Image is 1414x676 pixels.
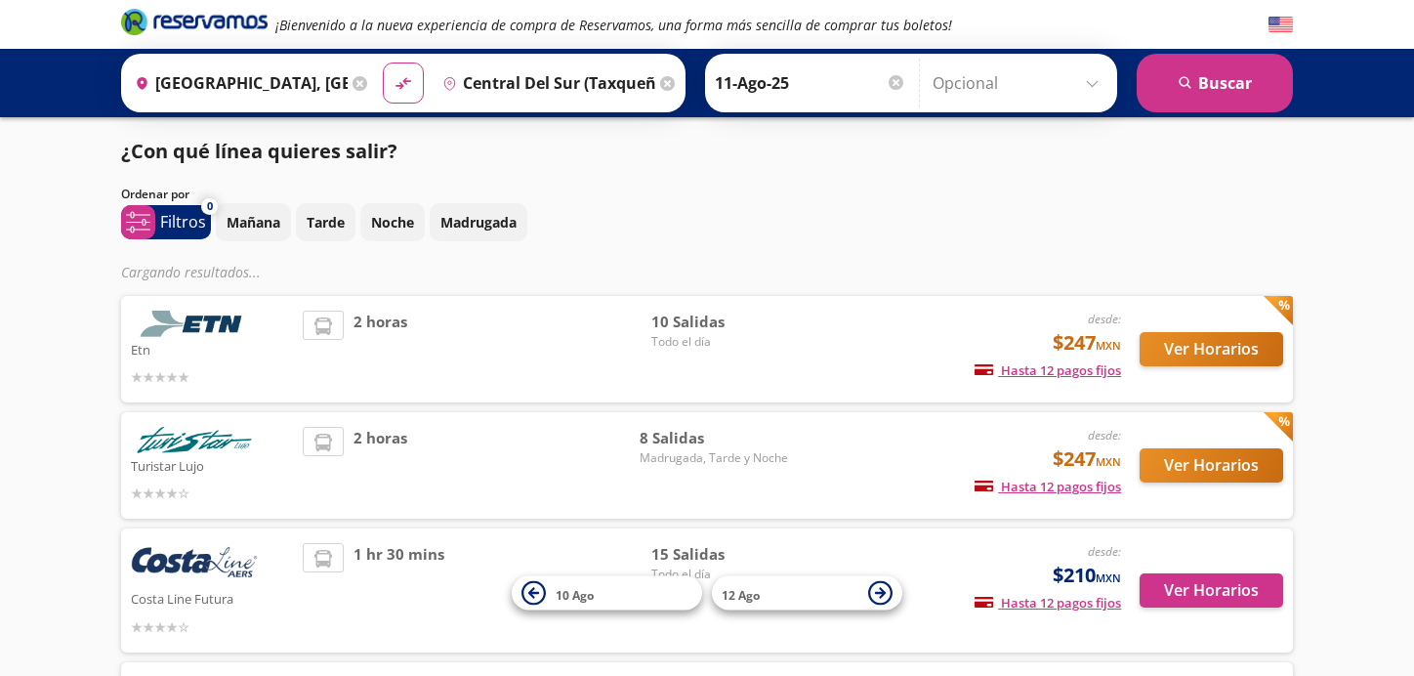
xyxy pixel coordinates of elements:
span: 2 horas [353,427,407,504]
span: 1 hr 30 mins [353,543,444,638]
button: English [1268,13,1293,37]
span: Madrugada, Tarde y Noche [640,449,788,467]
p: Turistar Lujo [131,453,293,477]
button: Noche [360,203,425,241]
span: Hasta 12 pagos fijos [975,361,1121,379]
span: Hasta 12 pagos fijos [975,478,1121,495]
p: Madrugada [440,212,517,232]
button: Ver Horarios [1140,573,1283,608]
em: Cargando resultados ... [121,263,261,281]
button: Mañana [216,203,291,241]
small: MXN [1096,454,1121,469]
button: Buscar [1137,54,1293,112]
span: 0 [207,198,213,215]
span: Todo el día [651,566,788,583]
button: Tarde [296,203,355,241]
img: Turistar Lujo [131,427,258,453]
small: MXN [1096,570,1121,585]
button: Madrugada [430,203,527,241]
em: desde: [1088,311,1121,327]
span: 8 Salidas [640,427,788,449]
button: Ver Horarios [1140,332,1283,366]
span: 2 horas [353,311,407,388]
span: 10 Salidas [651,311,788,333]
button: 10 Ago [512,576,702,611]
input: Opcional [933,59,1107,107]
span: 15 Salidas [651,543,788,566]
span: $247 [1053,444,1121,474]
em: desde: [1088,427,1121,444]
p: Etn [131,337,293,360]
small: MXN [1096,338,1121,353]
p: Costa Line Futura [131,586,293,610]
input: Elegir Fecha [715,59,906,107]
input: Buscar Origen [127,59,348,107]
i: Brand Logo [121,7,268,36]
p: Filtros [160,210,206,233]
p: Mañana [227,212,280,232]
button: 12 Ago [712,576,902,611]
span: 10 Ago [556,586,594,603]
p: Ordenar por [121,186,189,203]
span: $247 [1053,328,1121,358]
span: 12 Ago [722,586,760,603]
button: 0Filtros [121,205,211,239]
p: Tarde [307,212,345,232]
img: Costa Line Futura [131,543,258,586]
input: Buscar Destino [435,59,655,107]
img: Etn [131,311,258,337]
p: ¿Con qué línea quieres salir? [121,137,397,166]
button: Ver Horarios [1140,448,1283,483]
em: ¡Bienvenido a la nueva experiencia de compra de Reservamos, una forma más sencilla de comprar tus... [275,16,952,34]
a: Brand Logo [121,7,268,42]
span: Hasta 12 pagos fijos [975,594,1121,612]
em: desde: [1088,543,1121,560]
p: Noche [371,212,414,232]
span: Todo el día [651,333,788,351]
span: $210 [1053,561,1121,590]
